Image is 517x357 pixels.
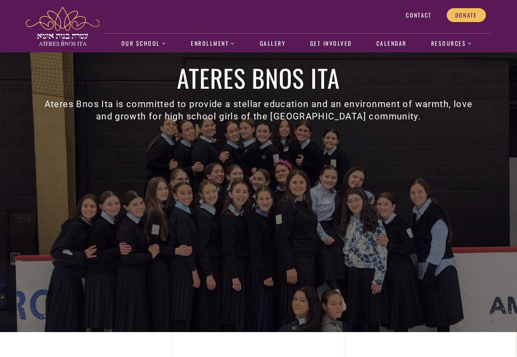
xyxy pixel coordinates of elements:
[372,34,411,53] a: Calendar
[427,34,477,53] a: Resources
[26,7,99,46] img: ateres
[406,11,432,19] span: Contact
[306,34,356,53] a: Get Involved
[255,34,290,53] a: Gallery
[447,8,486,22] a: Donate
[39,98,479,123] h3: Ateres Bnos Ita is committed to provide a stellar education and an environment of warmth, love an...
[117,34,170,53] a: Our School
[39,65,479,90] h1: Ateres Bnos Ita
[455,11,477,19] span: Donate
[397,8,440,22] a: Contact
[187,34,239,53] a: Enrollment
